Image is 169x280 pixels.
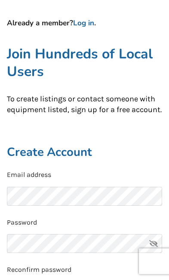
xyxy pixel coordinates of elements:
[7,170,162,180] p: Email address
[7,145,162,160] h2: Create Account
[7,18,162,28] h4: Already a member? .
[73,18,94,28] a: Log in
[7,45,162,80] h1: Join Hundreds of Local Users
[7,218,162,228] p: Password
[7,265,162,275] p: Reconfirm password
[7,94,162,116] p: To create listings or contact someone with equipment listed, sign up for a free account.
